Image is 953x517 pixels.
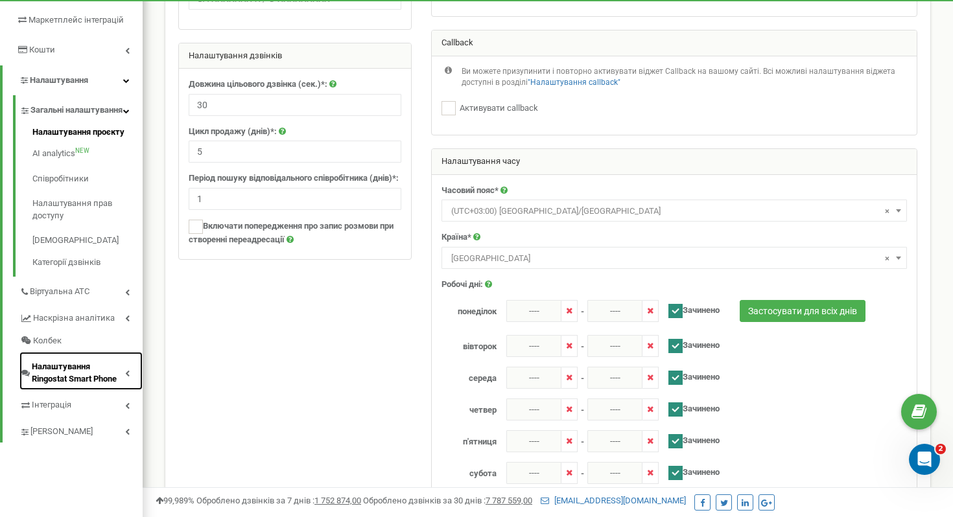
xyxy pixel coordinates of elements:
[189,78,327,91] label: Довжина цільового дзвінка (сек.)*:
[441,200,907,222] span: (UTC+03:00) Europe/Kiev
[659,430,720,448] label: Зачинено
[32,361,125,385] span: Налаштування Ringostat Smart Phone
[885,202,889,220] span: ×
[30,104,123,117] span: Загальні налаштування
[935,444,946,454] span: 2
[432,335,506,353] label: вівторок
[446,202,902,220] span: (UTC+03:00) Europe/Kiev
[33,312,115,325] span: Наскрізна аналітика
[32,399,71,411] span: Інтеграція
[456,102,538,115] label: Активувати callback
[432,367,506,385] label: середа
[446,249,902,268] span: Ukraine
[19,352,143,390] a: Налаштування Ringostat Smart Phone
[541,496,686,505] a: [EMAIL_ADDRESS][DOMAIN_NAME]
[30,75,88,85] span: Налаштування
[581,398,584,417] span: -
[581,462,584,480] span: -
[363,496,532,505] span: Оброблено дзвінків за 30 днів :
[19,95,143,122] a: Загальні налаштування
[581,367,584,385] span: -
[19,303,143,330] a: Наскрізна аналітика
[32,228,143,253] a: [DEMOGRAPHIC_DATA]
[581,335,584,353] span: -
[32,191,143,228] a: Налаштування прав доступу
[432,462,506,480] label: субота
[659,335,720,353] label: Зачинено
[33,335,62,347] span: Колбек
[462,66,907,88] p: Ви можете призупинити і повторно активувати віджет Callback на вашому сайті. Всі можливі налаштув...
[659,300,720,318] label: Зачинено
[740,300,865,322] button: Застосувати для всіх днів
[19,277,143,303] a: Віртуальна АТС
[189,126,277,138] label: Цикл продажу (днів)*:
[29,15,124,25] span: Маркетплейс інтеграцій
[432,149,917,175] div: Налаштування часу
[441,231,471,244] label: Країна*
[581,430,584,448] span: -
[32,253,143,269] a: Категорії дзвінків
[486,496,532,505] u: 7 787 559,00
[156,496,194,505] span: 99,989%
[528,78,620,87] a: "Налаштування callback"
[885,249,889,268] span: ×
[432,398,506,417] label: четвер
[659,462,720,480] label: Зачинено
[581,300,584,318] span: -
[314,496,361,505] u: 1 752 874,00
[432,30,917,56] div: Callback
[189,220,401,246] label: Включати попередження про запис розмови при створенні переадресації
[432,430,506,448] label: п'ятниця
[909,444,940,475] iframe: Intercom live chat
[32,167,143,192] a: Співробітники
[29,45,55,54] span: Кошти
[3,65,143,96] a: Налаштування
[196,496,361,505] span: Оброблено дзвінків за 7 днів :
[441,247,907,269] span: Ukraine
[19,417,143,443] a: [PERSON_NAME]
[432,300,506,318] label: понеділок
[179,43,411,69] div: Налаштування дзвінків
[19,330,143,352] a: Колбек
[441,279,483,291] label: Робочі дні:
[32,126,143,142] a: Налаштування проєкту
[189,172,399,185] label: Період пошуку відповідального співробітника (днів)*:
[441,185,499,197] label: Часовий пояс*
[30,426,93,438] span: [PERSON_NAME]
[659,367,720,385] label: Зачинено
[659,398,720,417] label: Зачинено
[32,141,143,167] a: AI analyticsNEW
[30,286,89,298] span: Віртуальна АТС
[19,390,143,417] a: Інтеграція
